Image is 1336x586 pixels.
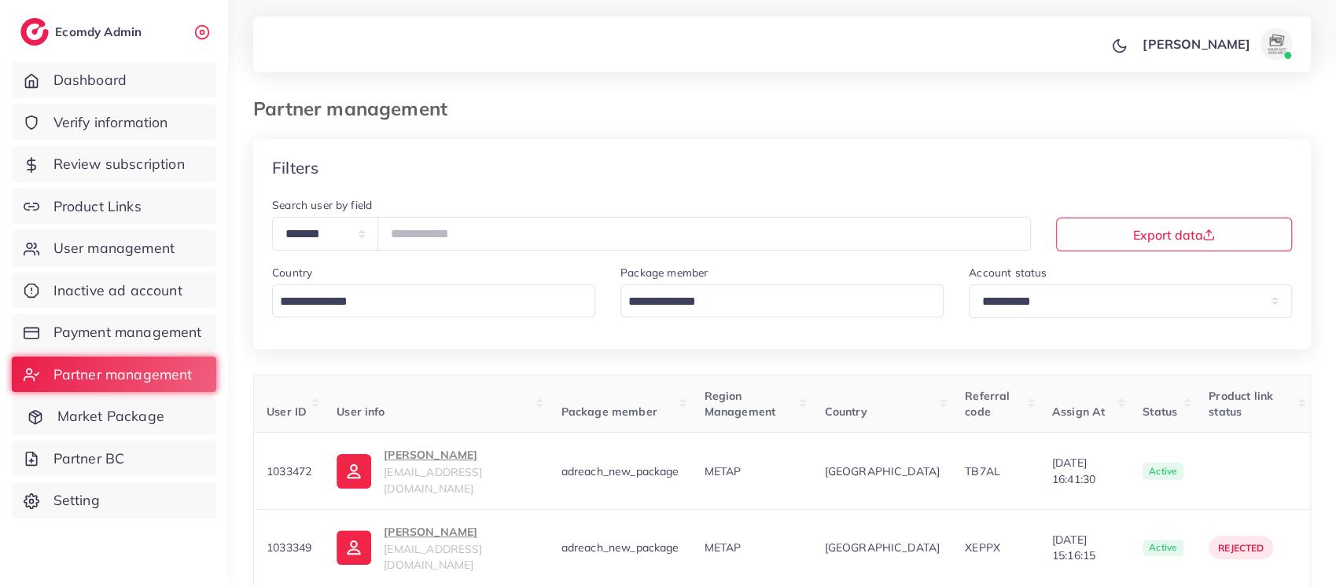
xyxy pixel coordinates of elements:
a: [PERSON_NAME][EMAIL_ADDRESS][DOMAIN_NAME] [337,445,536,496]
img: ic-user-info.36bf1079.svg [337,454,371,489]
span: [EMAIL_ADDRESS][DOMAIN_NAME] [384,465,482,495]
span: 1033349 [267,540,311,555]
a: Dashboard [12,62,216,98]
span: Assign At [1052,405,1105,419]
a: Verify information [12,104,216,141]
span: 1033472 [267,464,311,478]
input: Search for option [623,290,923,314]
span: Verify information [53,112,168,133]
span: Product link status [1209,389,1273,419]
span: Country [824,405,867,419]
span: Payment management [53,322,202,342]
span: METAP [704,464,741,478]
span: [EMAIL_ADDRESS][DOMAIN_NAME] [384,542,482,572]
img: avatar [1261,28,1292,60]
h2: Ecomdy Admin [55,24,145,39]
span: User management [53,238,175,258]
div: Search for option [620,284,944,317]
span: Setting [53,490,100,511]
span: Referral code [965,389,1010,419]
span: Status [1143,405,1177,419]
a: [PERSON_NAME]avatar [1134,28,1298,60]
span: Dashboard [53,70,127,90]
span: [DATE] 16:41:30 [1052,455,1117,487]
label: Search user by field [272,197,372,213]
span: TB7AL [965,464,1000,478]
span: Export data [1132,229,1215,241]
a: Product Links [12,189,216,225]
a: User management [12,230,216,266]
a: Partner BC [12,441,216,477]
div: Search for option [272,284,595,317]
img: ic-user-info.36bf1079.svg [337,530,371,565]
span: XEPPX [965,540,1000,555]
label: Package member [620,265,708,280]
span: Partner BC [53,449,125,469]
span: Review subscription [53,154,185,174]
span: METAP [704,540,741,555]
span: Product Links [53,196,142,217]
a: logoEcomdy Admin [20,18,145,46]
span: User ID [267,405,307,419]
a: Setting [12,482,216,518]
h3: Partner management [253,97,460,120]
label: Country [272,265,312,280]
a: Payment management [12,314,216,350]
span: Package member [561,405,657,419]
label: Account status [969,265,1047,280]
span: Inactive ad account [53,280,182,301]
span: User info [337,405,385,419]
button: Export data [1056,218,1292,251]
span: active [1143,463,1183,480]
span: Region Management [704,389,775,419]
span: adreach_new_package [561,464,679,478]
span: active [1143,540,1183,557]
a: Review subscription [12,146,216,182]
span: [GEOGRAPHIC_DATA] [824,540,940,555]
a: [PERSON_NAME][EMAIL_ADDRESS][DOMAIN_NAME] [337,522,536,573]
p: [PERSON_NAME] [384,522,536,541]
p: [PERSON_NAME] [1143,35,1250,53]
span: Partner management [53,364,193,385]
img: logo [20,18,49,46]
span: Rejected [1218,542,1264,554]
input: Search for option [274,290,575,314]
h4: Filters [272,158,318,178]
a: Inactive ad account [12,273,216,309]
a: Market Package [12,398,216,434]
span: [GEOGRAPHIC_DATA] [824,463,940,479]
span: [DATE] 15:16:15 [1052,532,1117,564]
p: [PERSON_NAME] [384,445,536,464]
span: Market Package [57,406,164,427]
a: Partner management [12,357,216,393]
span: adreach_new_package [561,540,679,555]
